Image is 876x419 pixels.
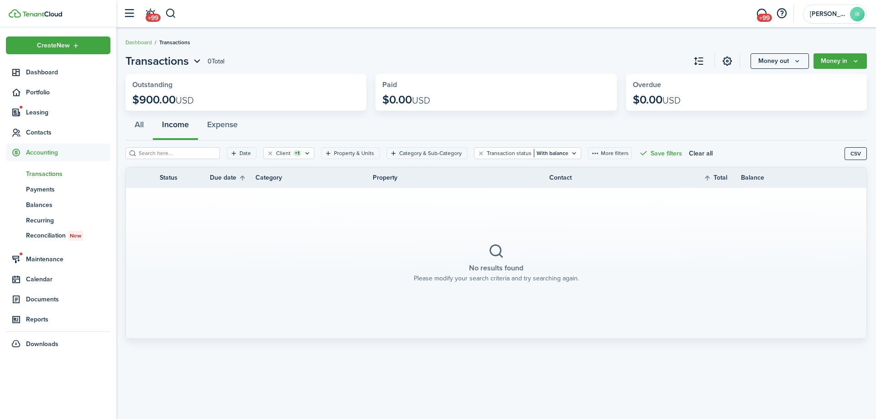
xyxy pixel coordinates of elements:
[240,149,251,157] filter-tag-label: Date
[477,150,485,157] button: Clear filter
[125,113,153,140] button: All
[9,9,21,18] img: TenantCloud
[6,212,110,228] a: Recurring
[6,181,110,197] a: Payments
[386,147,467,159] filter-tag: Open filter
[165,6,177,21] button: Search
[412,93,430,107] span: USD
[414,274,579,283] placeholder-description: Please modify your search criteria and try searching again.
[26,108,110,117] span: Leasing
[159,38,190,47] span: Transactions
[26,200,110,210] span: Balances
[26,231,110,241] span: Reconciliation
[810,11,846,17] span: RANDALL INVESTMENT PROPERTIES
[26,67,110,77] span: Dashboard
[141,2,159,26] a: Notifications
[534,149,568,157] filter-tag-value: With balance
[704,172,741,183] th: Sort
[208,57,224,66] header-page-total: 0 Total
[276,149,291,157] filter-tag-label: Client
[633,93,681,106] p: $0.00
[474,147,581,159] filter-tag: Open filter
[757,14,772,22] span: +99
[26,295,110,304] span: Documents
[334,149,374,157] filter-tag-label: Property & Units
[741,173,796,182] th: Balance
[6,310,110,328] a: Reports
[382,93,430,106] p: $0.00
[176,93,194,107] span: USD
[26,148,110,157] span: Accounting
[136,149,217,158] input: Search here...
[774,6,789,21] button: Open resource center
[266,150,274,157] button: Clear filter
[198,113,247,140] button: Expense
[26,254,110,264] span: Maintenance
[633,81,860,89] widget-stats-title: Overdue
[125,53,203,69] button: Open menu
[6,63,110,81] a: Dashboard
[845,147,867,160] button: CSV
[125,53,189,69] span: Transactions
[753,2,770,26] a: Messaging
[813,53,867,69] button: Money in
[22,11,62,17] img: TenantCloud
[321,147,380,159] filter-tag: Open filter
[263,147,314,159] filter-tag: Open filter
[382,81,610,89] widget-stats-title: Paid
[487,149,532,157] filter-tag-label: Transaction status
[132,81,360,89] widget-stats-title: Outstanding
[125,38,152,47] a: Dashboard
[850,7,865,21] avatar-text: RI
[26,88,110,97] span: Portfolio
[588,147,632,159] button: More filters
[6,197,110,212] a: Balances
[639,147,682,159] button: Save filters
[293,150,302,156] filter-tag-counter: +1
[210,172,255,183] th: Sort
[373,173,549,182] th: Property
[125,53,203,69] button: Transactions
[689,147,713,159] button: Clear all
[26,339,58,349] span: Downloads
[6,36,110,54] button: Open menu
[132,93,194,106] p: $900.00
[160,173,210,182] th: Status
[751,53,809,69] button: Money out
[26,185,110,194] span: Payments
[399,149,462,157] filter-tag-label: Category & Sub-Category
[26,169,110,179] span: Transactions
[26,216,110,225] span: Recurring
[549,173,686,182] th: Contact
[26,274,110,284] span: Calendar
[6,166,110,181] a: Transactions
[26,315,110,324] span: Reports
[662,93,681,107] span: USD
[751,53,809,69] button: Open menu
[227,147,256,159] filter-tag: Open filter
[120,5,138,22] button: Open sidebar
[26,128,110,137] span: Contacts
[70,232,81,240] span: New
[37,42,70,49] span: Create New
[469,263,523,274] placeholder-title: No results found
[813,53,867,69] button: Open menu
[6,228,110,243] a: ReconciliationNew
[255,173,373,182] th: Category
[146,14,161,22] span: +99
